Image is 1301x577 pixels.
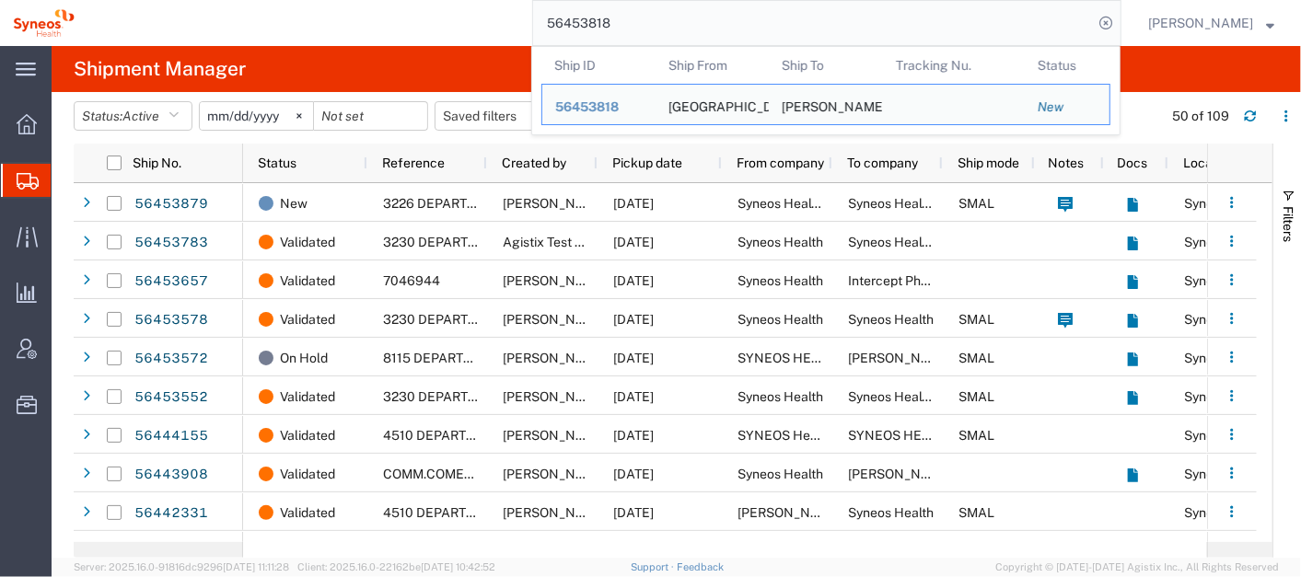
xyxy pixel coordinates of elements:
button: [PERSON_NAME] [1147,12,1275,34]
a: 56453657 [134,267,209,296]
span: Moises Zanetti [848,467,953,481]
span: Carl Sumpter [503,428,608,443]
span: SMAL [958,196,994,211]
div: 56453818 [555,98,643,117]
span: SMAL [958,312,994,327]
span: Syneos Health Australia Pty Ltd [848,389,1033,404]
span: 3230 DEPARTMENTAL EXPENSE [383,389,584,404]
span: Matt Murray [503,505,608,520]
span: On Hold [280,339,328,377]
span: John Polandick [503,467,608,481]
span: Syneos Health [738,312,823,327]
th: Ship From [656,47,770,84]
span: 08/11/2025 [613,389,654,404]
span: 3230 DEPARTMENTAL EXPENSE [383,235,584,249]
span: From company [737,156,824,170]
span: Syneos Health [848,312,934,327]
span: [DATE] 11:11:28 [223,561,289,572]
span: New [280,184,308,223]
a: 56453572 [134,344,209,374]
a: 56453552 [134,383,209,412]
span: Syneos Health Australia Pty Ltd [848,235,1033,249]
a: 56453783 [134,228,209,258]
span: Syneos Health [738,235,823,249]
th: Ship To [769,47,883,84]
span: Validated [280,377,335,416]
a: 56453578 [134,306,209,335]
span: Notes [1048,156,1084,170]
span: 08/11/2025 [613,196,654,211]
span: SMAL [958,428,994,443]
th: Tracking Nu. [883,47,1026,84]
span: Filters [1281,206,1295,242]
table: Search Results [541,47,1120,134]
span: Syneos Health [848,505,934,520]
span: 08/12/2025 [613,312,654,327]
span: Syneos Health/ c/o Sarah Wambold [848,196,1068,211]
span: Validated [280,223,335,261]
a: 56443908 [134,460,209,490]
span: Validated [280,455,335,493]
span: 08/12/2025 [613,273,654,288]
span: Validated [280,261,335,300]
th: Ship ID [541,47,656,84]
span: Intercept Pharmaceuticals, Inc. [848,273,1032,288]
span: Location [1183,156,1235,170]
span: Ship No. [133,156,181,170]
div: University hospital center zagreb [668,85,757,124]
span: Validated [280,493,335,532]
span: Syneos Health [738,389,823,404]
span: Chiran Rayamajhi [503,389,608,404]
span: 8115 DEPARTMENTAL EXPENSE [383,351,579,365]
span: COMM.COMEXE.NC.105784 [383,467,552,481]
span: Docs [1118,156,1148,170]
input: Not set [314,102,427,130]
span: Created by [502,156,566,170]
span: New [280,532,308,571]
span: SMAL [958,389,994,404]
span: [DATE] 10:42:52 [421,561,495,572]
span: 3226 DEPARTMENTAL EXPENSE [383,196,583,211]
span: Carolyn Cogland [503,351,608,365]
span: SMAL [958,351,994,365]
span: SYNEOS HEALTH LLC [848,428,982,443]
a: 56442331 [134,499,209,528]
span: SYNEOS HEALTH [738,351,844,365]
input: Search for shipment number, reference number [533,1,1093,45]
span: Kim Tuey [503,196,608,211]
span: Validated [280,416,335,455]
a: Feedback [677,561,724,572]
span: Syneos Health [738,467,823,481]
th: Status [1025,47,1110,84]
span: Agistix Test Services [503,235,625,249]
span: Status [258,156,296,170]
span: To company [847,156,918,170]
div: New [1038,98,1097,117]
a: 56439938 [134,537,209,567]
span: 08/11/2025 [613,351,654,365]
span: Copyright © [DATE]-[DATE] Agistix Inc., All Rights Reserved [995,560,1279,575]
div: Addison Whitney LLC [782,85,870,124]
span: Active [122,109,159,123]
span: Validated [280,300,335,339]
span: 08/08/2025 [613,428,654,443]
span: 4510 DEPARTMENTAL EXPENSE [383,428,582,443]
span: Server: 2025.16.0-91816dc9296 [74,561,289,572]
div: 50 of 109 [1172,107,1229,126]
span: Syneos Health/ c/o Kim Tuey [738,196,958,211]
span: 08/11/2025 [613,235,654,249]
span: 4510 DEPARTMENTAL EXPENSE [383,505,582,520]
span: Pickup date [612,156,682,170]
a: 56444155 [134,421,209,451]
span: SYNEOS Health [738,428,832,443]
img: logo [13,9,75,37]
span: Chiran Rayamajhi [503,312,608,327]
input: Not set [200,102,313,130]
span: 08/08/2025 [613,467,654,481]
span: Reference [382,156,445,170]
span: Client: 2025.16.0-22162be [297,561,495,572]
span: 08/08/2025 [613,505,654,520]
span: Bob Van Roekel [738,505,842,520]
span: Dorian Scrutchins [848,351,953,365]
h4: Shipment Manager [74,46,246,92]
